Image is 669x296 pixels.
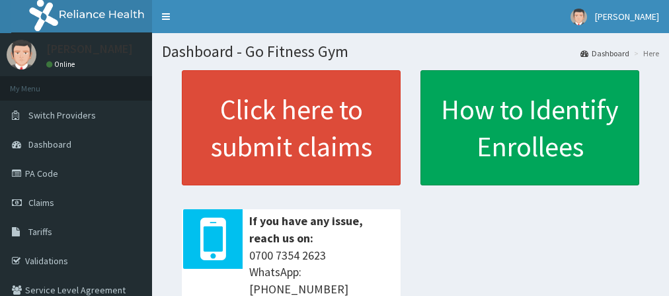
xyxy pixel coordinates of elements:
li: Here [631,48,659,59]
a: Dashboard [580,48,629,59]
img: User Image [571,9,587,25]
span: [PERSON_NAME] [595,11,659,23]
span: Tariffs [28,226,52,238]
span: Dashboard [28,138,71,150]
a: How to Identify Enrollees [420,70,639,185]
b: If you have any issue, reach us on: [249,213,363,246]
p: [PERSON_NAME] [46,43,133,55]
img: User Image [7,40,36,70]
span: Switch Providers [28,109,96,121]
span: Claims [28,197,54,209]
a: Click here to submit claims [182,70,401,185]
h1: Dashboard - Go Fitness Gym [162,43,659,60]
a: Online [46,60,78,69]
